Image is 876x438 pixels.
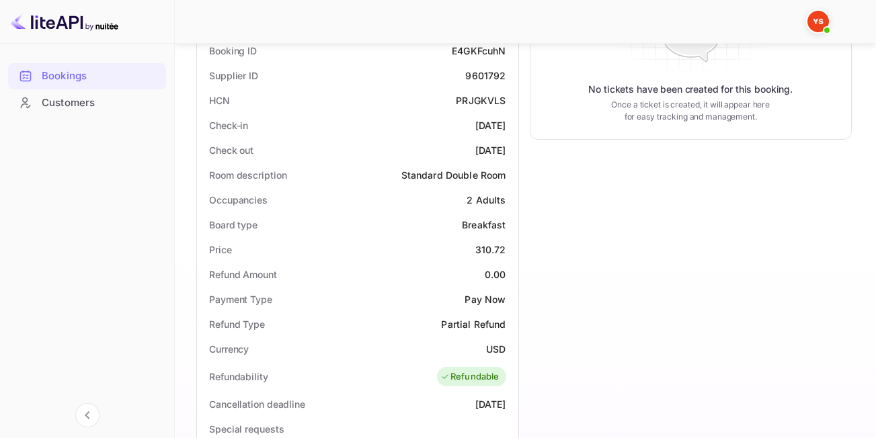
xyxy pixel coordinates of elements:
[605,99,776,123] p: Once a ticket is created, it will appear here for easy tracking and management.
[209,342,249,356] div: Currency
[8,90,166,116] div: Customers
[209,243,232,257] div: Price
[441,317,506,331] div: Partial Refund
[42,69,159,84] div: Bookings
[440,370,500,384] div: Refundable
[8,90,166,115] a: Customers
[209,143,253,157] div: Check out
[209,218,257,232] div: Board type
[209,422,284,436] div: Special requests
[42,95,159,111] div: Customers
[465,69,506,83] div: 9601792
[456,93,506,107] div: PRJGKVLS
[465,292,506,306] div: Pay Now
[209,193,268,207] div: Occupancies
[209,69,258,83] div: Supplier ID
[588,83,793,96] p: No tickets have been created for this booking.
[467,193,506,207] div: 2 Adults
[75,403,99,427] button: Collapse navigation
[452,44,506,58] div: E4GKFcuhN
[209,292,272,306] div: Payment Type
[209,168,286,182] div: Room description
[8,63,166,88] a: Bookings
[485,267,506,281] div: 0.00
[807,11,829,32] img: Yandex Support
[475,118,506,132] div: [DATE]
[209,397,305,411] div: Cancellation deadline
[8,63,166,89] div: Bookings
[209,369,268,384] div: Refundability
[475,243,506,257] div: 310.72
[209,317,265,331] div: Refund Type
[401,168,506,182] div: Standard Double Room
[462,218,506,232] div: Breakfast
[209,93,230,107] div: HCN
[209,44,257,58] div: Booking ID
[475,397,506,411] div: [DATE]
[209,267,277,281] div: Refund Amount
[486,342,506,356] div: USD
[209,118,248,132] div: Check-in
[11,11,118,32] img: LiteAPI logo
[475,143,506,157] div: [DATE]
